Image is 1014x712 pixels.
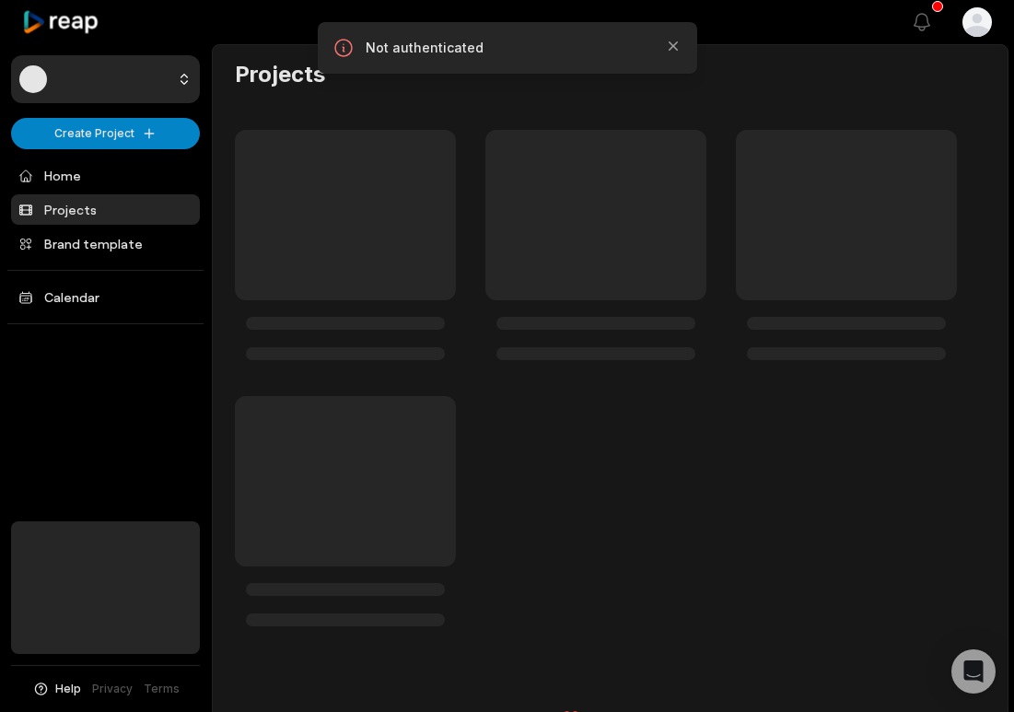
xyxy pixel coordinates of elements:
a: Projects [11,194,200,225]
span: Help [55,681,81,697]
a: Calendar [11,282,200,312]
a: Brand template [11,228,200,259]
button: Create Project [11,118,200,149]
h2: Projects [235,60,325,89]
a: Privacy [92,681,133,697]
a: Home [11,160,200,191]
a: Terms [144,681,180,697]
p: Not authenticated [366,39,649,57]
button: Help [32,681,81,697]
div: Open Intercom Messenger [951,649,996,694]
